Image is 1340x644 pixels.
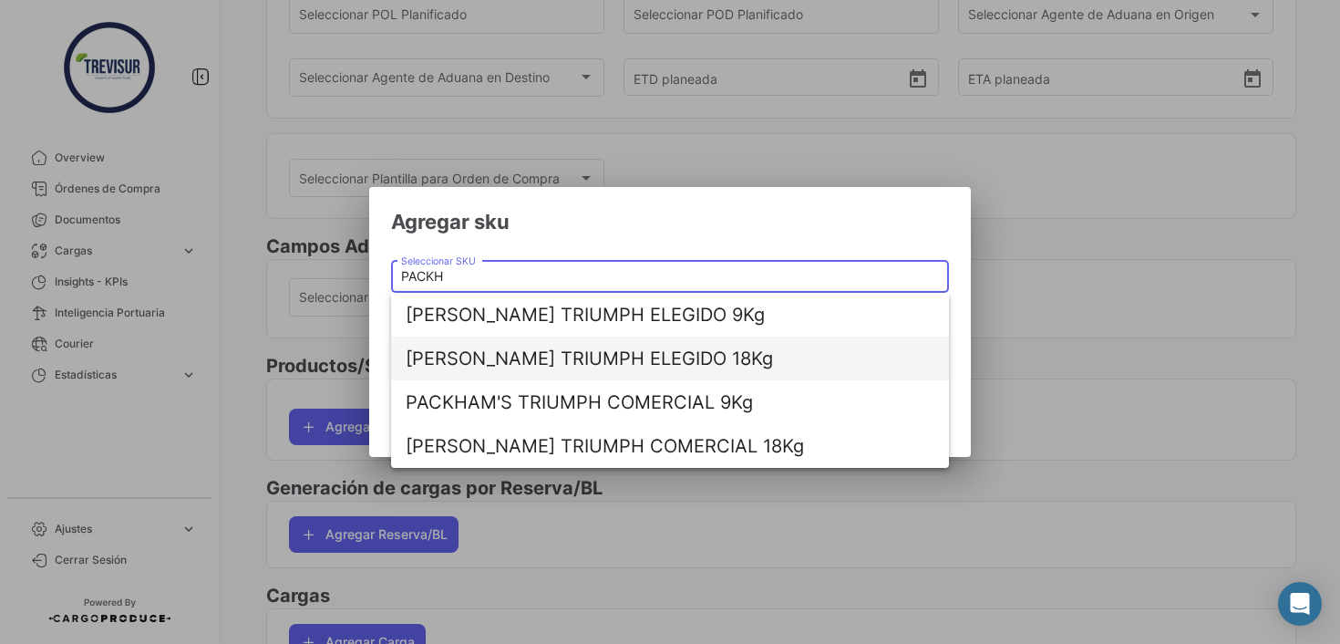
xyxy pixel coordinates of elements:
[406,293,934,337] span: [PERSON_NAME] TRIUMPH ELEGIDO 9Kg
[406,337,934,380] span: [PERSON_NAME] TRIUMPH ELEGIDO 18Kg
[401,269,940,285] input: Escriba para buscar...
[406,424,934,468] span: [PERSON_NAME] TRIUMPH COMERCIAL 18Kg
[406,380,934,424] span: PACKHAM'S TRIUMPH COMERCIAL 9Kg
[391,209,949,234] h2: Agregar sku
[1278,582,1322,626] div: Abrir Intercom Messenger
